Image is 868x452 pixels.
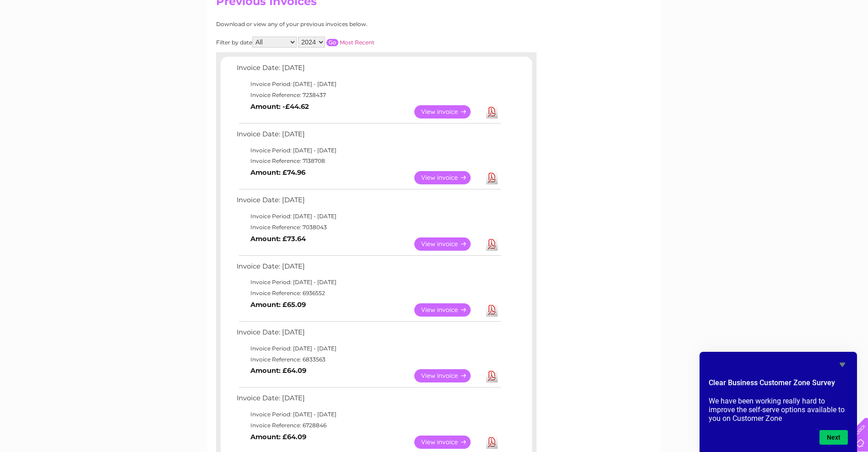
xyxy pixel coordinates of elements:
a: Download [486,436,498,449]
a: Download [486,105,498,118]
td: Invoice Reference: 7138708 [234,156,502,167]
td: Invoice Reference: 7038043 [234,222,502,233]
td: Invoice Date: [DATE] [234,194,502,211]
a: View [414,105,482,118]
b: Amount: £65.09 [250,301,306,309]
button: Hide survey [837,359,848,370]
a: Most Recent [340,39,374,46]
a: Telecoms [755,39,783,46]
td: Invoice Date: [DATE] [234,128,502,145]
td: Invoice Period: [DATE] - [DATE] [234,277,502,288]
td: Invoice Period: [DATE] - [DATE] [234,343,502,354]
b: Amount: -£44.62 [250,102,309,111]
a: View [414,436,482,449]
td: Invoice Period: [DATE] - [DATE] [234,211,502,222]
td: Invoice Period: [DATE] - [DATE] [234,79,502,90]
div: Clear Business Customer Zone Survey [709,359,848,445]
td: Invoice Date: [DATE] [234,392,502,409]
b: Amount: £64.09 [250,433,306,441]
a: Blog [788,39,802,46]
b: Amount: £74.96 [250,168,305,177]
h2: Clear Business Customer Zone Survey [709,377,848,393]
a: Log out [838,39,859,46]
td: Invoice Reference: 6936552 [234,288,502,299]
a: View [414,369,482,382]
button: Next question [819,430,848,445]
a: View [414,237,482,251]
td: Invoice Reference: 7238437 [234,90,502,101]
td: Invoice Reference: 6728846 [234,420,502,431]
td: Invoice Date: [DATE] [234,62,502,79]
a: Download [486,237,498,251]
p: We have been working really hard to improve the self-serve options available to you on Customer Zone [709,397,848,423]
b: Amount: £64.09 [250,366,306,375]
a: Download [486,369,498,382]
a: View [414,303,482,317]
div: Clear Business is a trading name of Verastar Limited (registered in [GEOGRAPHIC_DATA] No. 3667643... [218,5,651,44]
td: Invoice Period: [DATE] - [DATE] [234,145,502,156]
a: Water [707,39,724,46]
a: View [414,171,482,184]
a: Download [486,171,498,184]
td: Invoice Date: [DATE] [234,326,502,343]
td: Invoice Period: [DATE] - [DATE] [234,409,502,420]
a: Contact [807,39,830,46]
td: Invoice Date: [DATE] [234,260,502,277]
a: Energy [730,39,750,46]
a: 0333 014 3131 [695,5,759,16]
td: Invoice Reference: 6833563 [234,354,502,365]
a: Download [486,303,498,317]
div: Filter by date [216,37,456,48]
div: Download or view any of your previous invoices below. [216,21,456,27]
b: Amount: £73.64 [250,235,306,243]
img: logo.png [30,24,77,52]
